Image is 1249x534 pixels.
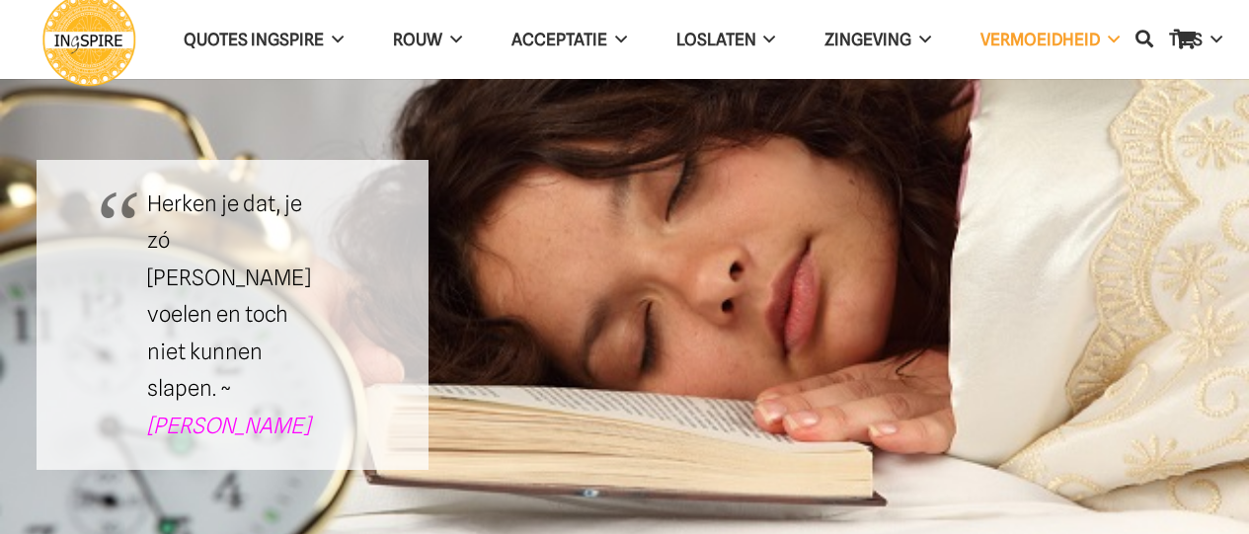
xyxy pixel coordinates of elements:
[368,15,487,65] a: ROUW
[184,30,324,49] span: QUOTES INGSPIRE
[159,15,368,65] a: QUOTES INGSPIRE
[800,15,956,65] a: Zingeving
[1125,16,1164,63] a: Zoeken
[147,413,310,438] a: [PERSON_NAME]
[1169,30,1203,49] span: TIPS
[980,30,1100,49] span: VERMOEIDHEID
[652,15,801,65] a: Loslaten
[487,15,652,65] a: Acceptatie
[1144,15,1247,65] a: TIPS
[676,30,756,49] span: Loslaten
[824,30,911,49] span: Zingeving
[511,30,607,49] span: Acceptatie
[147,186,319,445] p: Herken je dat, je zó [PERSON_NAME] voelen en toch niet kunnen slapen. ~
[393,30,442,49] span: ROUW
[956,15,1144,65] a: VERMOEIDHEID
